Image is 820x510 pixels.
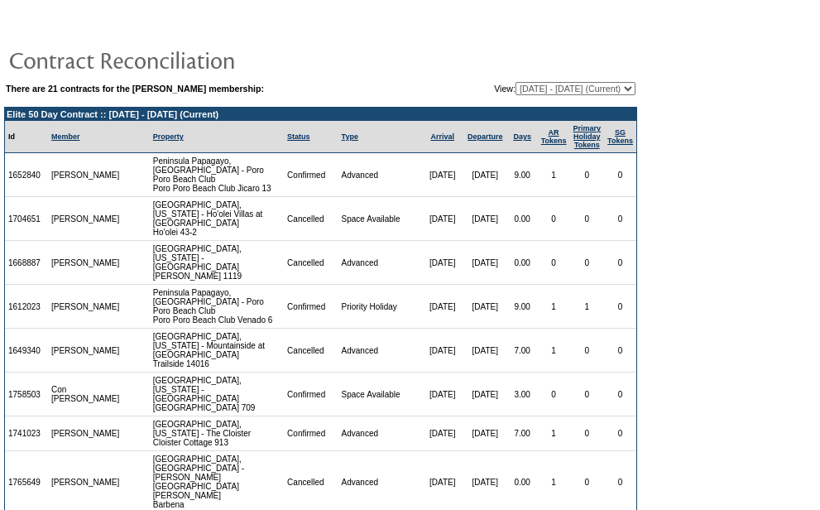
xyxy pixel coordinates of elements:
[150,373,284,416] td: [GEOGRAPHIC_DATA], [US_STATE] - [GEOGRAPHIC_DATA] [GEOGRAPHIC_DATA] 709
[463,153,507,197] td: [DATE]
[507,197,538,241] td: 0.00
[604,373,636,416] td: 0
[570,153,605,197] td: 0
[513,132,531,141] a: Days
[413,82,635,95] td: View:
[463,329,507,373] td: [DATE]
[422,197,463,241] td: [DATE]
[338,373,422,416] td: Space Available
[284,241,338,285] td: Cancelled
[604,285,636,329] td: 0
[338,285,422,329] td: Priority Holiday
[538,285,570,329] td: 1
[422,329,463,373] td: [DATE]
[338,416,422,451] td: Advanced
[604,197,636,241] td: 0
[422,373,463,416] td: [DATE]
[604,416,636,451] td: 0
[5,416,48,451] td: 1741023
[150,241,284,285] td: [GEOGRAPHIC_DATA], [US_STATE] - [GEOGRAPHIC_DATA] [PERSON_NAME] 1119
[338,197,422,241] td: Space Available
[48,197,123,241] td: [PERSON_NAME]
[468,132,503,141] a: Departure
[538,416,570,451] td: 1
[153,132,184,141] a: Property
[5,329,48,373] td: 1649340
[507,153,538,197] td: 9.00
[463,416,507,451] td: [DATE]
[422,416,463,451] td: [DATE]
[6,84,264,94] b: There are 21 contracts for the [PERSON_NAME] membership:
[573,124,602,149] a: Primary HolidayTokens
[604,329,636,373] td: 0
[284,373,338,416] td: Confirmed
[463,285,507,329] td: [DATE]
[607,128,633,145] a: SGTokens
[150,153,284,197] td: Peninsula Papagayo, [GEOGRAPHIC_DATA] - Poro Poro Beach Club Poro Poro Beach Club Jicaro 13
[507,241,538,285] td: 0.00
[8,43,339,76] img: pgTtlContractReconciliation.gif
[48,373,123,416] td: Con [PERSON_NAME]
[48,153,123,197] td: [PERSON_NAME]
[570,197,605,241] td: 0
[422,241,463,285] td: [DATE]
[507,285,538,329] td: 9.00
[538,197,570,241] td: 0
[5,197,48,241] td: 1704651
[507,373,538,416] td: 3.00
[463,373,507,416] td: [DATE]
[284,153,338,197] td: Confirmed
[507,329,538,373] td: 7.00
[284,197,338,241] td: Cancelled
[284,416,338,451] td: Confirmed
[5,241,48,285] td: 1668887
[338,329,422,373] td: Advanced
[538,373,570,416] td: 0
[604,241,636,285] td: 0
[284,285,338,329] td: Confirmed
[5,121,48,153] td: Id
[5,285,48,329] td: 1612023
[463,241,507,285] td: [DATE]
[507,416,538,451] td: 7.00
[5,153,48,197] td: 1652840
[422,285,463,329] td: [DATE]
[48,416,123,451] td: [PERSON_NAME]
[150,329,284,373] td: [GEOGRAPHIC_DATA], [US_STATE] - Mountainside at [GEOGRAPHIC_DATA] Trailside 14016
[430,132,454,141] a: Arrival
[538,241,570,285] td: 0
[538,153,570,197] td: 1
[463,197,507,241] td: [DATE]
[48,241,123,285] td: [PERSON_NAME]
[51,132,80,141] a: Member
[541,128,567,145] a: ARTokens
[570,373,605,416] td: 0
[48,285,123,329] td: [PERSON_NAME]
[5,373,48,416] td: 1758503
[422,153,463,197] td: [DATE]
[150,416,284,451] td: [GEOGRAPHIC_DATA], [US_STATE] - The Cloister Cloister Cottage 913
[150,197,284,241] td: [GEOGRAPHIC_DATA], [US_STATE] - Ho'olei Villas at [GEOGRAPHIC_DATA] Ho'olei 43-2
[604,153,636,197] td: 0
[342,132,358,141] a: Type
[284,329,338,373] td: Cancelled
[150,285,284,329] td: Peninsula Papagayo, [GEOGRAPHIC_DATA] - Poro Poro Beach Club Poro Poro Beach Club Venado 6
[570,329,605,373] td: 0
[570,241,605,285] td: 0
[338,241,422,285] td: Advanced
[538,329,570,373] td: 1
[287,132,310,141] a: Status
[48,329,123,373] td: [PERSON_NAME]
[570,416,605,451] td: 0
[5,108,636,121] td: Elite 50 Day Contract :: [DATE] - [DATE] (Current)
[570,285,605,329] td: 1
[338,153,422,197] td: Advanced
